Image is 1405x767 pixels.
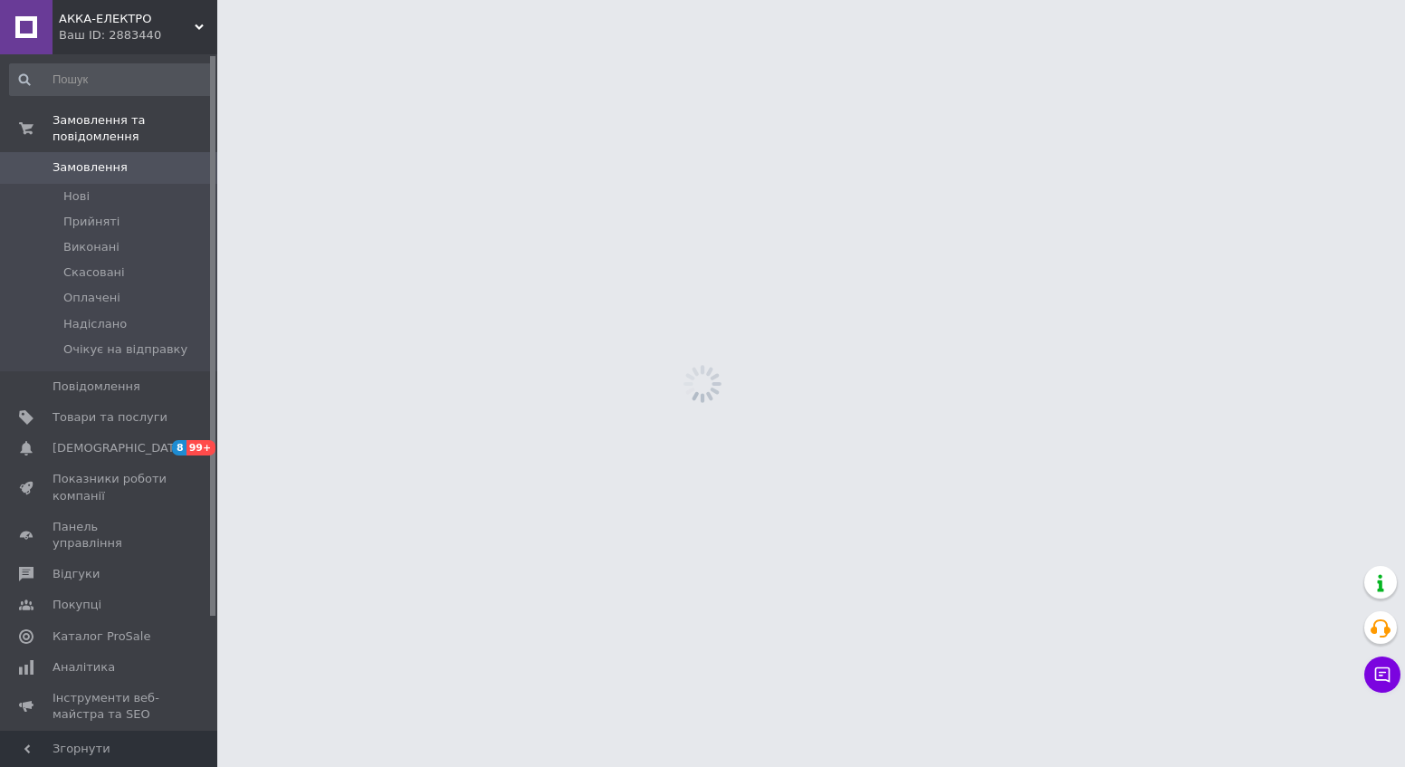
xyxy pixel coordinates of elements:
[9,63,213,96] input: Пошук
[53,519,167,551] span: Панель управління
[63,264,125,281] span: Скасовані
[53,112,217,145] span: Замовлення та повідомлення
[59,11,195,27] span: АККА-ЕЛЕКТРО
[63,290,120,306] span: Оплачені
[1364,657,1400,693] button: Чат з покупцем
[53,566,100,582] span: Відгуки
[53,659,115,676] span: Аналітика
[59,27,217,43] div: Ваш ID: 2883440
[53,628,150,645] span: Каталог ProSale
[186,440,216,455] span: 99+
[63,316,127,332] span: Надіслано
[53,690,167,723] span: Інструменти веб-майстра та SEO
[172,440,186,455] span: 8
[53,597,101,613] span: Покупці
[63,214,119,230] span: Прийняті
[63,239,119,255] span: Виконані
[53,379,140,395] span: Повідомлення
[63,341,187,358] span: Очікує на відправку
[53,159,128,176] span: Замовлення
[63,188,90,205] span: Нові
[53,440,186,456] span: [DEMOGRAPHIC_DATA]
[53,409,167,426] span: Товари та послуги
[53,471,167,503] span: Показники роботи компанії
